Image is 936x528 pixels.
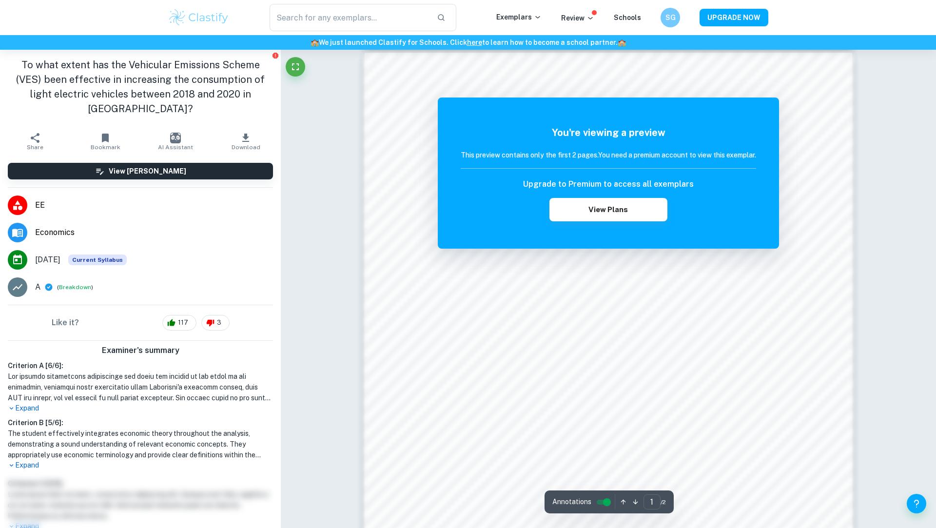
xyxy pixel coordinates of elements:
[8,460,273,470] p: Expand
[68,254,127,265] div: This exemplar is based on the current syllabus. Feel free to refer to it for inspiration/ideas wh...
[661,498,666,507] span: / 2
[4,345,277,356] h6: Examiner's summary
[700,9,768,26] button: UPGRADE NOW
[661,8,680,27] button: SG
[170,133,181,143] img: AI Assistant
[8,417,273,428] h6: Criterion B [ 5 / 6 ]:
[35,254,60,266] span: [DATE]
[35,227,273,238] span: Economics
[140,128,211,155] button: AI Assistant
[212,318,227,328] span: 3
[57,283,93,292] span: ( )
[272,52,279,59] button: Report issue
[8,403,273,413] p: Expand
[461,125,756,140] h5: You're viewing a preview
[158,144,193,151] span: AI Assistant
[8,163,273,179] button: View [PERSON_NAME]
[286,57,305,77] button: Fullscreen
[59,283,91,292] button: Breakdown
[496,12,542,22] p: Exemplars
[467,39,482,46] a: here
[618,39,626,46] span: 🏫
[52,317,79,329] h6: Like it?
[35,281,40,293] p: A
[665,12,676,23] h6: SG
[8,371,273,403] h1: Lor ipsumdo sitametcons adipiscinge sed doeiu tem incidid ut lab etdol ma ali enimadmin, veniamqu...
[8,360,273,371] h6: Criterion A [ 6 / 6 ]:
[211,128,281,155] button: Download
[552,497,591,507] span: Annotations
[70,128,140,155] button: Bookmark
[8,58,273,116] h1: To what extent has the Vehicular Emissions Scheme (VES) been effective in increasing the consumpt...
[311,39,319,46] span: 🏫
[614,14,641,21] a: Schools
[8,428,273,460] h1: The student effectively integrates economic theory throughout the analysis, demonstrating a sound...
[2,37,934,48] h6: We just launched Clastify for Schools. Click to learn how to become a school partner.
[109,166,186,176] h6: View [PERSON_NAME]
[173,318,194,328] span: 117
[270,4,429,31] input: Search for any exemplars...
[168,8,230,27] img: Clastify logo
[232,144,260,151] span: Download
[91,144,120,151] span: Bookmark
[461,150,756,160] h6: This preview contains only the first 2 pages. You need a premium account to view this exemplar.
[561,13,594,23] p: Review
[549,198,667,221] button: View Plans
[523,178,694,190] h6: Upgrade to Premium to access all exemplars
[907,494,926,513] button: Help and Feedback
[27,144,43,151] span: Share
[35,199,273,211] span: EE
[68,254,127,265] span: Current Syllabus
